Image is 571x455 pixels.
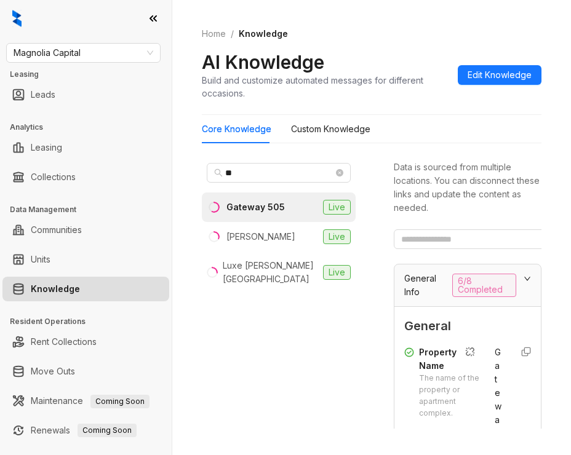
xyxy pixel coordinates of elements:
[2,277,169,301] li: Knowledge
[323,200,351,215] span: Live
[239,28,288,39] span: Knowledge
[452,274,516,297] span: 6/8 Completed
[10,204,172,215] h3: Data Management
[2,389,169,413] li: Maintenance
[202,50,324,74] h2: AI Knowledge
[2,82,169,107] li: Leads
[10,122,172,133] h3: Analytics
[78,424,137,437] span: Coming Soon
[291,122,370,136] div: Custom Knowledge
[31,135,62,160] a: Leasing
[336,169,343,176] span: close-circle
[404,317,531,336] span: General
[31,218,82,242] a: Communities
[31,247,50,272] a: Units
[394,160,541,215] div: Data is sourced from multiple locations. You can disconnect these links and update the content as...
[458,65,541,85] button: Edit Knowledge
[199,27,228,41] a: Home
[2,165,169,189] li: Collections
[231,27,234,41] li: /
[31,359,75,384] a: Move Outs
[14,44,153,62] span: Magnolia Capital
[524,275,531,282] span: expanded
[323,229,351,244] span: Live
[31,418,137,443] a: RenewalsComing Soon
[404,272,447,299] span: General Info
[223,259,318,286] div: Luxe [PERSON_NAME][GEOGRAPHIC_DATA]
[2,418,169,443] li: Renewals
[2,218,169,242] li: Communities
[214,168,223,177] span: search
[323,265,351,280] span: Live
[31,277,80,301] a: Knowledge
[226,200,285,214] div: Gateway 505
[10,316,172,327] h3: Resident Operations
[394,264,541,306] div: General Info6/8 Completed
[12,10,22,27] img: logo
[31,165,76,189] a: Collections
[31,330,97,354] a: Rent Collections
[2,359,169,384] li: Move Outs
[2,247,169,272] li: Units
[202,74,448,100] div: Build and customize automated messages for different occasions.
[419,373,480,419] div: The name of the property or apartment complex.
[2,330,169,354] li: Rent Collections
[90,395,150,408] span: Coming Soon
[226,230,295,243] div: [PERSON_NAME]
[419,346,480,373] div: Property Name
[202,122,271,136] div: Core Knowledge
[31,82,55,107] a: Leads
[10,69,172,80] h3: Leasing
[2,135,169,160] li: Leasing
[468,68,532,82] span: Edit Knowledge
